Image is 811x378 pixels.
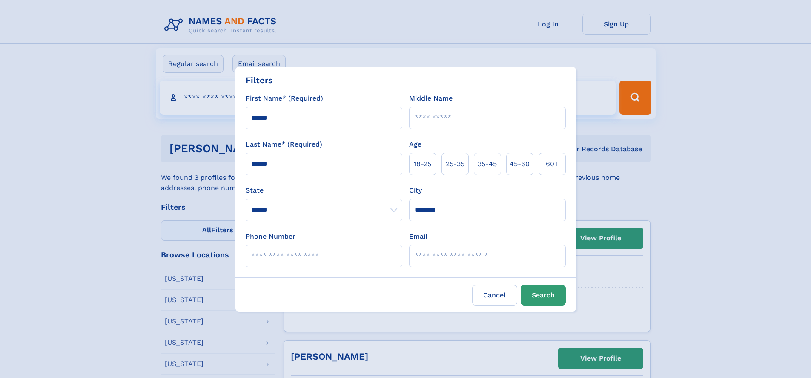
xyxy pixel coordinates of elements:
[246,74,273,87] div: Filters
[409,231,427,242] label: Email
[414,159,431,169] span: 18‑25
[510,159,530,169] span: 45‑60
[409,93,453,104] label: Middle Name
[246,231,295,242] label: Phone Number
[521,285,566,306] button: Search
[446,159,464,169] span: 25‑35
[246,139,322,150] label: Last Name* (Required)
[409,139,421,150] label: Age
[246,185,402,196] label: State
[478,159,497,169] span: 35‑45
[246,93,323,104] label: First Name* (Required)
[409,185,422,196] label: City
[472,285,517,306] label: Cancel
[546,159,559,169] span: 60+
